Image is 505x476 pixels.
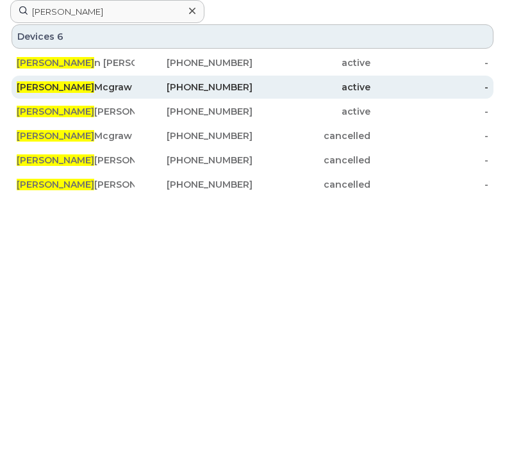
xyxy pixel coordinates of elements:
[252,105,370,118] div: active
[17,179,94,190] span: [PERSON_NAME]
[370,129,488,142] div: -
[370,154,488,167] div: -
[135,154,252,167] div: [PHONE_NUMBER]
[17,154,94,166] span: [PERSON_NAME]
[12,76,493,99] a: [PERSON_NAME]Mcgraw[PHONE_NUMBER]active-
[252,129,370,142] div: cancelled
[370,105,488,118] div: -
[370,178,488,191] div: -
[252,154,370,167] div: cancelled
[17,81,94,93] span: [PERSON_NAME]
[17,106,94,117] span: [PERSON_NAME]
[17,154,135,167] div: [PERSON_NAME]
[17,57,94,69] span: [PERSON_NAME]
[17,130,94,142] span: [PERSON_NAME]
[135,178,252,191] div: [PHONE_NUMBER]
[252,178,370,191] div: cancelled
[135,81,252,94] div: [PHONE_NUMBER]
[57,30,63,43] span: 6
[17,81,135,94] div: Mcgraw
[135,105,252,118] div: [PHONE_NUMBER]
[135,56,252,69] div: [PHONE_NUMBER]
[17,178,135,191] div: [PERSON_NAME]
[17,56,135,69] div: n [PERSON_NAME]
[17,129,135,142] div: Mcgraw
[135,129,252,142] div: [PHONE_NUMBER]
[12,24,493,49] div: Devices
[12,100,493,123] a: [PERSON_NAME][PERSON_NAME][PHONE_NUMBER]active-
[12,173,493,196] a: [PERSON_NAME][PERSON_NAME][PHONE_NUMBER]cancelled-
[12,124,493,147] a: [PERSON_NAME]Mcgraw[PHONE_NUMBER]cancelled-
[370,56,488,69] div: -
[17,105,135,118] div: [PERSON_NAME]
[370,81,488,94] div: -
[252,56,370,69] div: active
[252,81,370,94] div: active
[12,51,493,74] a: [PERSON_NAME]n [PERSON_NAME][PHONE_NUMBER]active-
[12,149,493,172] a: [PERSON_NAME][PERSON_NAME][PHONE_NUMBER]cancelled-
